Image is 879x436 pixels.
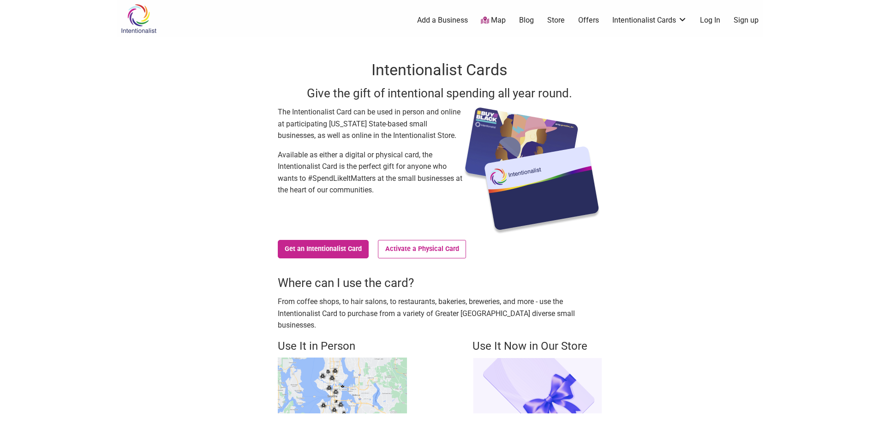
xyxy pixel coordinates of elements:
p: From coffee shops, to hair salons, to restaurants, bakeries, breweries, and more - use the Intent... [278,296,602,331]
h3: Where can I use the card? [278,275,602,291]
h4: Use It in Person [278,339,407,354]
h4: Use It Now in Our Store [472,339,602,354]
a: Store [547,15,565,25]
h3: Give the gift of intentional spending all year round. [278,85,602,102]
a: Blog [519,15,534,25]
a: Add a Business [417,15,468,25]
a: Activate a Physical Card [378,240,466,258]
img: Intentionalist Store [472,358,602,413]
h1: Intentionalist Cards [278,59,602,81]
a: Sign up [734,15,759,25]
a: Intentionalist Cards [612,15,687,25]
a: Offers [578,15,599,25]
img: Intentionalist Card [462,106,602,235]
a: Log In [700,15,720,25]
a: Get an Intentionalist Card [278,240,369,258]
img: Intentionalist [117,4,161,34]
p: Available as either a digital or physical card, the Intentionalist Card is the perfect gift for a... [278,149,462,196]
a: Map [481,15,506,26]
p: The Intentionalist Card can be used in person and online at participating [US_STATE] State-based ... [278,106,462,142]
img: Buy Black map [278,358,407,413]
